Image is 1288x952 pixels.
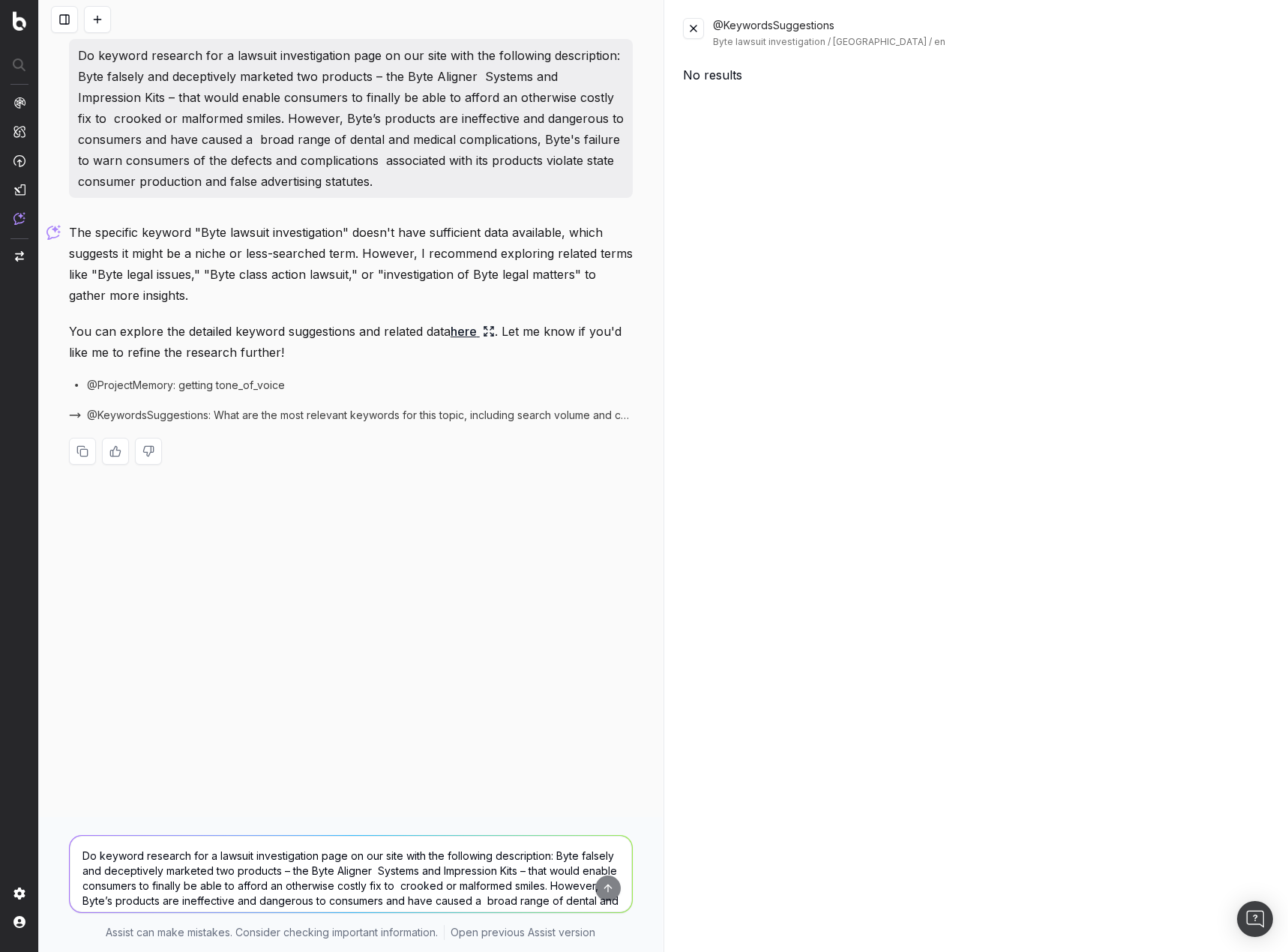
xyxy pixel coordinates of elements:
[46,225,61,240] img: Botify assist logo
[69,408,633,423] button: @KeywordsSuggestions: What are the most relevant keywords for this topic, including search volume...
[713,18,1271,48] div: @KeywordsSuggestions
[451,925,595,940] a: Open previous Assist version
[713,36,1271,48] div: Byte lawsuit investigation / [GEOGRAPHIC_DATA] / en
[13,154,25,167] img: Activation
[1237,901,1273,937] div: Open Intercom Messenger
[13,916,25,928] img: My account
[106,925,438,940] p: Assist can make mistakes. Consider checking important information.
[13,125,25,138] img: Intelligence
[451,321,495,342] a: here
[13,212,25,225] img: Assist
[13,888,25,900] img: Setting
[13,11,26,31] img: Botify logo
[78,45,624,192] p: Do keyword research for a lawsuit investigation page on our site with the following description: ...
[87,408,633,423] span: @KeywordsSuggestions: What are the most relevant keywords for this topic, including search volume...
[683,66,1271,84] div: No results
[69,222,633,306] p: The specific keyword "Byte lawsuit investigation" doesn't have sufficient data available, which s...
[69,321,633,363] p: You can explore the detailed keyword suggestions and related data . Let me know if you'd like me ...
[87,378,285,393] span: @ProjectMemory: getting tone_of_voice
[13,184,25,196] img: Studio
[15,251,24,262] img: Switch project
[13,97,25,109] img: Analytics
